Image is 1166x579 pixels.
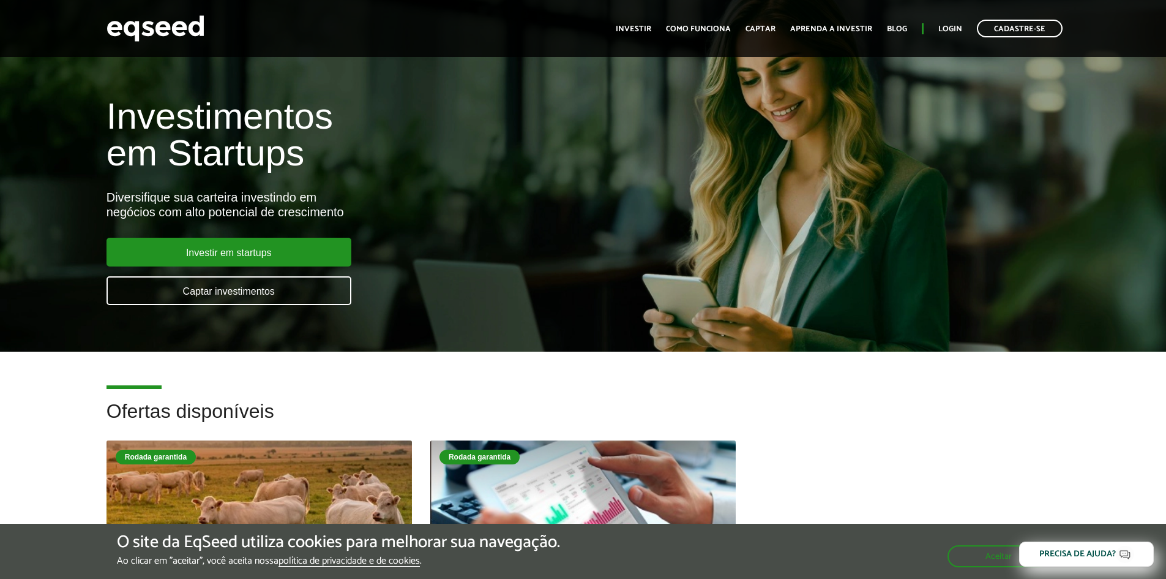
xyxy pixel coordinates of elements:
a: Cadastre-se [977,20,1063,37]
div: Diversifique sua carteira investindo em negócios com alto potencial de crescimento [107,190,671,219]
a: Investir em startups [107,238,351,267]
div: Rodada garantida [439,450,520,464]
h1: Investimentos em Startups [107,98,671,172]
h2: Ofertas disponíveis [107,401,1060,441]
a: Captar investimentos [107,276,351,305]
a: política de privacidade e de cookies [278,556,420,567]
img: EqSeed [107,12,204,45]
a: Investir [616,25,651,33]
h5: O site da EqSeed utiliza cookies para melhorar sua navegação. [117,533,560,552]
p: Ao clicar em "aceitar", você aceita nossa . [117,555,560,567]
a: Login [938,25,962,33]
div: Rodada garantida [116,450,196,464]
a: Como funciona [666,25,731,33]
button: Aceitar [947,545,1050,567]
a: Blog [887,25,907,33]
a: Captar [746,25,775,33]
a: Aprenda a investir [790,25,872,33]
